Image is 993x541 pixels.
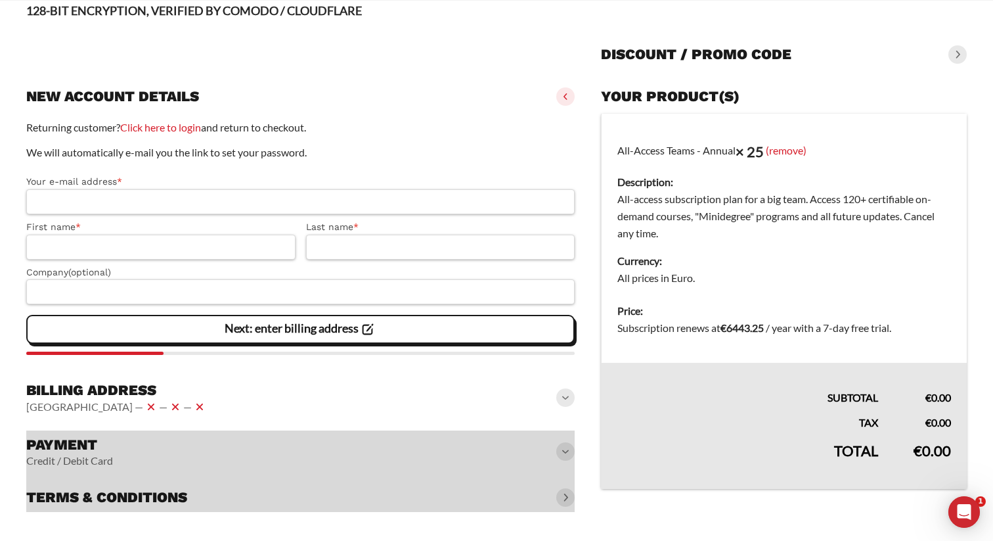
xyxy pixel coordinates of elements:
vaadin-button: Next: enter billing address [26,315,575,344]
bdi: 0.00 [925,416,951,429]
dt: Description: [617,174,951,191]
span: € [925,391,931,404]
p: Returning customer? and return to checkout. [26,119,575,136]
vaadin-horizontal-layout: [GEOGRAPHIC_DATA] — — — [26,399,208,415]
a: (remove) [766,143,806,156]
a: Click here to login [120,121,201,133]
dd: All-access subscription plan for a big team. Access 120+ certifiable on-demand courses, "Minidegr... [617,191,951,242]
td: All-Access Teams - Annual [602,114,967,295]
span: / year with a 7-day free trial [766,321,889,334]
div: Open Intercom Messenger [948,496,980,528]
dt: Currency: [617,252,951,270]
h3: Billing address [26,381,208,400]
span: Subscription renews at . [617,321,891,334]
label: Company [26,265,575,280]
bdi: 0.00 [914,442,951,459]
h3: Discount / promo code [601,45,791,64]
span: € [914,442,922,459]
th: Total [602,431,894,489]
label: Your e-mail address [26,174,575,189]
span: € [925,416,931,429]
h3: New account details [26,87,199,106]
strong: × 25 [736,143,764,160]
th: Subtotal [602,363,894,406]
dd: All prices in Euro. [617,270,951,287]
span: € [720,321,726,334]
p: We will automatically e-mail you the link to set your password. [26,144,575,161]
bdi: 0.00 [925,391,951,404]
th: Tax [602,406,894,431]
label: First name [26,220,296,235]
bdi: 6443.25 [720,321,764,334]
span: 1 [975,496,986,507]
span: (optional) [68,267,111,277]
dt: Price: [617,302,951,319]
label: Last name [306,220,575,235]
strong: 128-BIT ENCRYPTION, VERIFIED BY COMODO / CLOUDFLARE [26,3,362,18]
